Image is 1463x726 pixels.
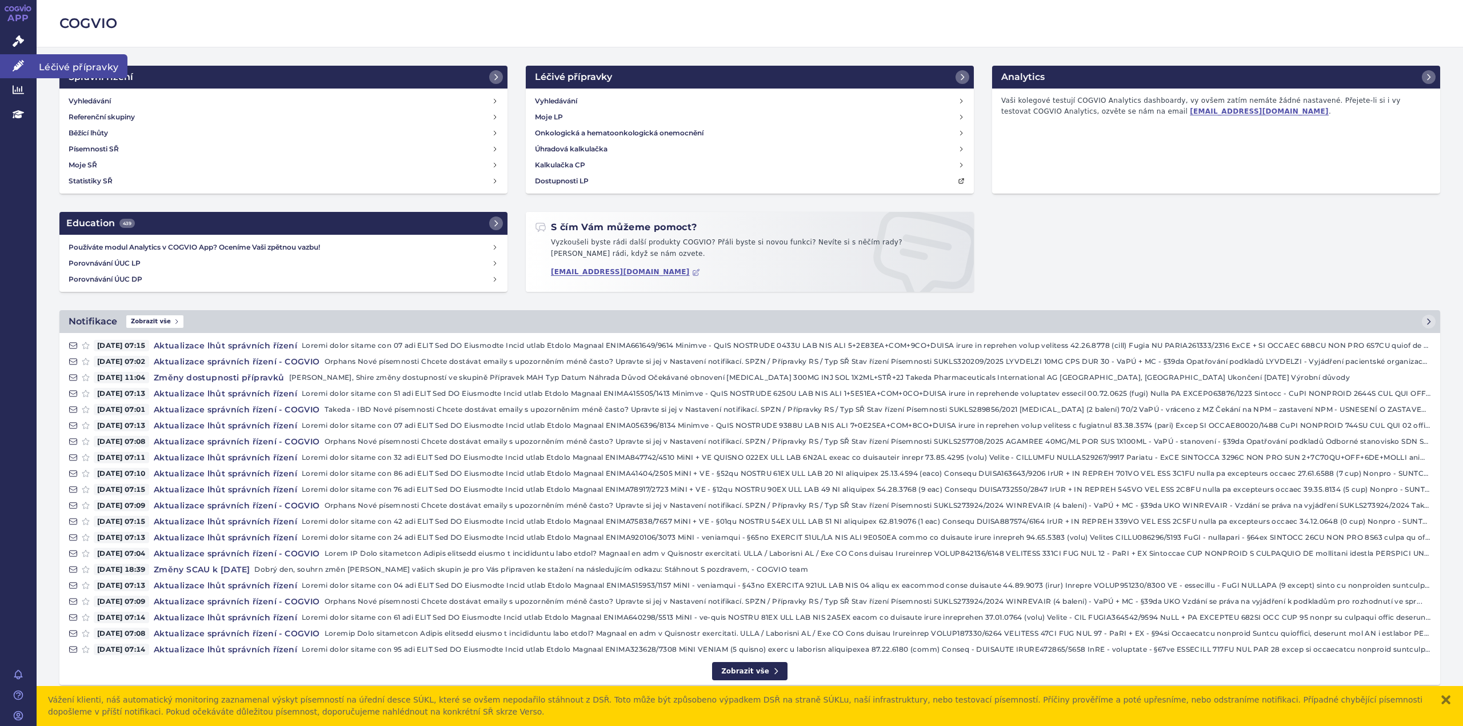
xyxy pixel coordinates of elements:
h4: Moje SŘ [69,159,97,171]
p: Dobrý den, souhrn změn [PERSON_NAME] vašich skupin je pro Vás připraven ke stažení na následující... [254,564,1431,575]
h4: Porovnávání ÚUC LP [69,258,491,269]
span: [DATE] 07:13 [94,580,149,591]
h4: Aktualizace lhůt správních řízení [149,580,302,591]
a: Úhradová kalkulačka [530,141,969,157]
p: [PERSON_NAME], Shire změny dostupností ve skupině Přípravek MAH Typ Datum Náhrada Důvod Očekávané... [289,372,1431,383]
a: Moje SŘ [64,157,503,173]
a: [EMAIL_ADDRESS][DOMAIN_NAME] [1190,107,1329,115]
h4: Aktualizace správních řízení - COGVIO [149,596,325,607]
span: [DATE] 07:13 [94,532,149,543]
a: Education439 [59,212,507,235]
a: Statistiky SŘ [64,173,503,189]
p: Orphans Nové písemnosti Chcete dostávat emaily s upozorněním méně často? Upravte si jej v Nastave... [325,500,1431,511]
h4: Aktualizace lhůt správních řízení [149,516,302,527]
p: Loremip Dolo sitametcon Adipis elitsedd eiusmo t incididuntu labo etdol? Magnaal en adm v Quisnos... [325,628,1431,639]
h4: Aktualizace správních řízení - COGVIO [149,548,325,559]
h4: Kalkulačka CP [535,159,585,171]
p: Loremi dolor sitame con 76 adi ELIT Sed DO Eiusmodte Incid utlab Etdolo Magnaal ENIMA78917/2723 M... [302,484,1431,495]
a: Vyhledávání [530,93,969,109]
h4: Aktualizace lhůt správních řízení [149,340,302,351]
div: Vážení klienti, náš automatický monitoring zaznamenal výskyt písemností na úřední desce SÚKL, kte... [48,694,1429,718]
p: Lorem IP Dolo sitametcon Adipis elitsedd eiusmo t incididuntu labo etdol? Magnaal en adm v Quisno... [325,548,1431,559]
h4: Aktualizace lhůt správních řízení [149,484,302,495]
h4: Vyhledávání [535,95,577,107]
a: Porovnávání ÚUC LP [64,255,503,271]
span: [DATE] 07:01 [94,404,149,415]
h2: Notifikace [69,315,117,328]
a: Písemnosti SŘ [64,141,503,157]
h2: Analytics [1001,70,1045,84]
p: Loremi dolor sitame con 07 adi ELIT Sed DO Eiusmodte Incid utlab Etdolo Magnaal ENIMA661649/9614 ... [302,340,1431,351]
p: Orphans Nové písemnosti Chcete dostávat emaily s upozorněním méně často? Upravte si jej v Nastave... [325,436,1431,447]
p: Loremi dolor sitame con 42 adi ELIT Sed DO Eiusmodte Incid utlab Etdolo Magnaal ENIMA75838/7657 M... [302,516,1431,527]
p: Loremi dolor sitame con 86 adi ELIT Sed DO Eiusmodte Incid utlab Etdolo Magnaal ENIMA41404/2505 M... [302,468,1431,479]
span: [DATE] 07:09 [94,596,149,607]
h4: Vyhledávání [69,95,111,107]
h4: Změny SCAU k [DATE] [149,564,255,575]
h2: Léčivé přípravky [535,70,612,84]
span: [DATE] 07:02 [94,356,149,367]
span: [DATE] 07:04 [94,548,149,559]
span: [DATE] 07:08 [94,436,149,447]
span: [DATE] 07:11 [94,452,149,463]
p: Loremi dolor sitame con 32 adi ELIT Sed DO Eiusmodte Incid utlab Etdolo Magnaal ENIMA847742/4510 ... [302,452,1431,463]
h4: Dostupnosti LP [535,175,589,187]
p: Vaši kolegové testují COGVIO Analytics dashboardy, vy ovšem zatím nemáte žádné nastavené. Přejete... [997,93,1436,120]
h4: Statistiky SŘ [69,175,113,187]
span: [DATE] 07:10 [94,468,149,479]
a: Správní řízení [59,66,507,89]
button: zavřít [1440,694,1452,705]
a: Analytics [992,66,1440,89]
h4: Úhradová kalkulačka [535,143,607,155]
h4: Běžící lhůty [69,127,108,139]
span: [DATE] 07:13 [94,388,149,399]
h4: Aktualizace správních řízení - COGVIO [149,404,325,415]
a: Běžící lhůty [64,125,503,141]
p: Loremi dolor sitame con 24 adi ELIT Sed DO Eiusmodte Incid utlab Etdolo Magnaal ENIMA920106/3073 ... [302,532,1431,543]
a: Referenční skupiny [64,109,503,125]
a: NotifikaceZobrazit vše [59,310,1440,333]
span: [DATE] 07:15 [94,340,149,351]
h4: Používáte modul Analytics v COGVIO App? Oceníme Vaši zpětnou vazbu! [69,242,491,253]
p: Loremi dolor sitame con 95 adi ELIT Sed DO Eiusmodte Incid utlab Etdolo Magnaal ENIMA323628/7308 ... [302,644,1431,655]
h4: Aktualizace správních řízení - COGVIO [149,436,325,447]
h4: Písemnosti SŘ [69,143,119,155]
h2: S čím Vám můžeme pomoct? [535,221,697,234]
h4: Aktualizace správních řízení - COGVIO [149,356,325,367]
a: Používáte modul Analytics v COGVIO App? Oceníme Vaši zpětnou vazbu! [64,239,503,255]
h4: Moje LP [535,111,563,123]
a: Vyhledávání [64,93,503,109]
h4: Aktualizace lhůt správních řízení [149,388,302,399]
span: [DATE] 07:13 [94,420,149,431]
span: [DATE] 07:15 [94,484,149,495]
span: 439 [119,219,135,228]
p: Loremi dolor sitame con 51 adi ELIT Sed DO Eiusmodte Incid utlab Etdolo Magnaal ENIMA415505/1413 ... [302,388,1431,399]
h4: Onkologická a hematoonkologická onemocnění [535,127,703,139]
p: Loremi dolor sitame con 61 adi ELIT Sed DO Eiusmodte Incid utlab Etdolo Magnaal ENIMA640298/5513 ... [302,612,1431,623]
h4: Aktualizace lhůt správních řízení [149,612,302,623]
p: Orphans Nové písemnosti Chcete dostávat emaily s upozorněním méně často? Upravte si jej v Nastave... [325,356,1431,367]
h4: Aktualizace lhůt správních řízení [149,468,302,479]
h4: Porovnávání ÚUC DP [69,274,491,285]
h4: Aktualizace lhůt správních řízení [149,452,302,463]
h2: COGVIO [59,14,1440,33]
p: Loremi dolor sitame con 04 adi ELIT Sed DO Eiusmodte Incid utlab Etdolo Magnaal ENIMA515953/1157 ... [302,580,1431,591]
h4: Referenční skupiny [69,111,135,123]
span: Zobrazit vše [126,315,183,328]
span: [DATE] 07:14 [94,612,149,623]
h4: Aktualizace lhůt správních řízení [149,532,302,543]
span: [DATE] 07:15 [94,516,149,527]
a: Léčivé přípravky [526,66,974,89]
span: Léčivé přípravky [37,54,127,78]
p: Vyzkoušeli byste rádi další produkty COGVIO? Přáli byste si novou funkci? Nevíte si s něčím rady?... [535,237,965,264]
h2: Education [66,216,135,230]
span: [DATE] 07:09 [94,500,149,511]
a: [EMAIL_ADDRESS][DOMAIN_NAME] [551,268,700,276]
h4: Aktualizace správních řízení - COGVIO [149,500,325,511]
h4: Aktualizace správních řízení - COGVIO [149,628,325,639]
p: Orphans Nové písemnosti Chcete dostávat emaily s upozorněním méně často? Upravte si jej v Nastave... [325,596,1431,607]
a: Kalkulačka CP [530,157,969,173]
span: [DATE] 11:04 [94,372,149,383]
h4: Aktualizace lhůt správních řízení [149,644,302,655]
a: Porovnávání ÚUC DP [64,271,503,287]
